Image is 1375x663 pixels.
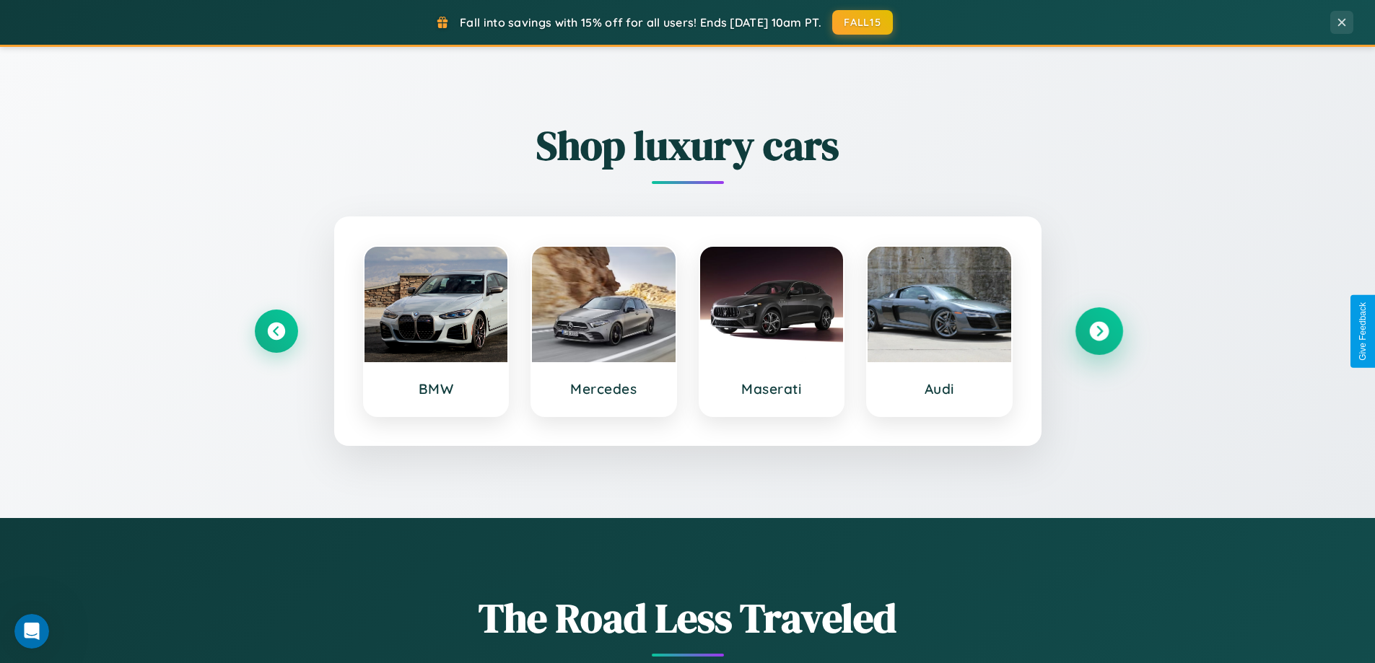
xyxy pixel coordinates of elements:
[882,380,997,398] h3: Audi
[255,590,1121,646] h1: The Road Less Traveled
[255,118,1121,173] h2: Shop luxury cars
[546,380,661,398] h3: Mercedes
[14,614,49,649] iframe: Intercom live chat
[832,10,893,35] button: FALL15
[460,15,821,30] span: Fall into savings with 15% off for all users! Ends [DATE] 10am PT.
[379,380,494,398] h3: BMW
[1358,302,1368,361] div: Give Feedback
[715,380,829,398] h3: Maserati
